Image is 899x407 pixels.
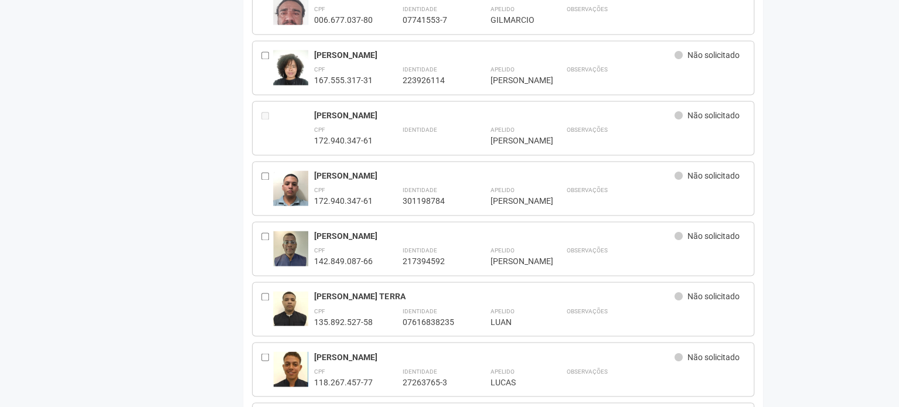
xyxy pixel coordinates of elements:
div: [PERSON_NAME] [314,110,675,121]
div: GILMARCIO [490,15,537,25]
strong: Observações [566,247,607,254]
strong: Identidade [402,368,437,374]
strong: Apelido [490,126,514,133]
div: [PERSON_NAME] [490,196,537,206]
strong: Observações [566,187,607,193]
strong: CPF [314,307,325,314]
div: 172.940.347-61 [314,196,373,206]
strong: Observações [566,126,607,133]
div: [PERSON_NAME] [490,75,537,85]
strong: Apelido [490,187,514,193]
strong: Identidade [402,187,437,193]
div: 27263765-3 [402,377,461,387]
div: 142.849.087-66 [314,256,373,266]
div: [PERSON_NAME] [314,351,675,362]
strong: CPF [314,368,325,374]
img: user.jpg [273,50,308,93]
strong: Apelido [490,307,514,314]
strong: CPF [314,247,325,254]
strong: Identidade [402,6,437,12]
strong: CPF [314,126,325,133]
div: 006.677.037-80 [314,15,373,25]
div: 223926114 [402,75,461,85]
div: [PERSON_NAME] [490,256,537,266]
div: 135.892.527-58 [314,316,373,327]
span: Não solicitado [687,292,740,301]
div: 07741553-7 [402,15,461,25]
strong: Apelido [490,368,514,374]
div: 217394592 [402,256,461,266]
span: Não solicitado [687,111,740,120]
span: Não solicitado [687,352,740,361]
span: Não solicitado [687,171,740,180]
div: [PERSON_NAME] [314,50,675,60]
strong: Observações [566,307,607,314]
div: [PERSON_NAME] TERRA [314,291,675,302]
div: 07616838235 [402,316,461,327]
div: LUAN [490,316,537,327]
img: user.jpg [273,231,308,280]
div: 172.940.347-61 [314,135,373,146]
strong: CPF [314,66,325,73]
div: [PERSON_NAME] [314,231,675,241]
strong: CPF [314,6,325,12]
strong: Identidade [402,307,437,314]
strong: Identidade [402,66,437,73]
div: [PERSON_NAME] [490,135,537,146]
div: 167.555.317-31 [314,75,373,85]
strong: Observações [566,6,607,12]
strong: Apelido [490,247,514,254]
strong: Identidade [402,247,437,254]
strong: Observações [566,66,607,73]
strong: Apelido [490,6,514,12]
img: user.jpg [273,170,308,217]
div: LUCAS [490,377,537,387]
strong: Identidade [402,126,437,133]
img: user.jpg [273,291,308,326]
strong: Apelido [490,66,514,73]
div: 301198784 [402,196,461,206]
span: Não solicitado [687,231,740,241]
span: Não solicitado [687,50,740,60]
div: 118.267.457-77 [314,377,373,387]
strong: Observações [566,368,607,374]
img: user.jpg [273,351,308,396]
div: [PERSON_NAME] [314,170,675,181]
strong: CPF [314,187,325,193]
